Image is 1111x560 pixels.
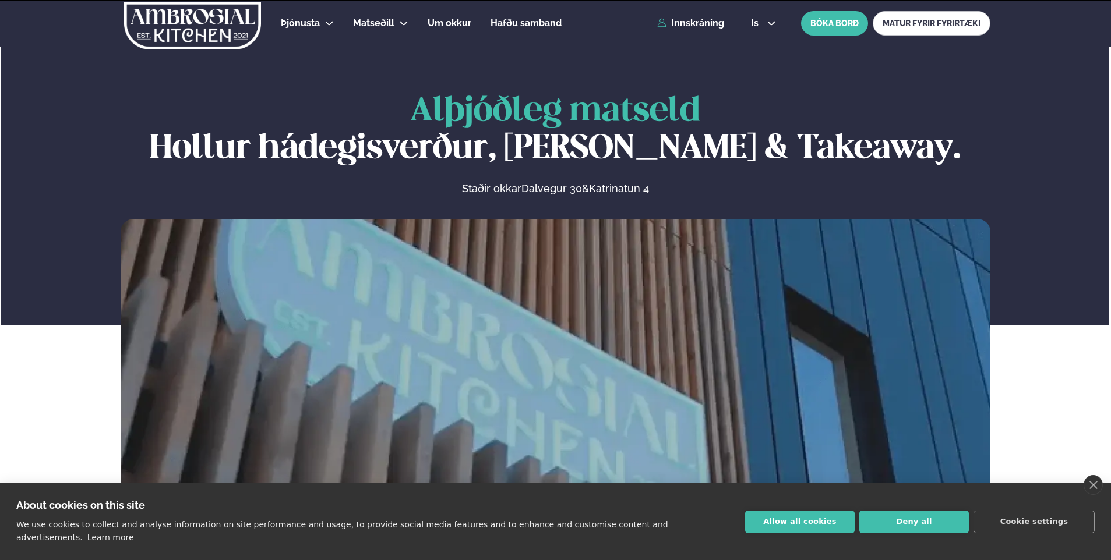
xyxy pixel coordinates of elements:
[16,520,668,542] p: We use cookies to collect and analyse information on site performance and usage, to provide socia...
[353,17,394,29] span: Matseðill
[751,19,762,28] span: is
[521,182,582,196] a: Dalvegur 30
[491,16,562,30] a: Hafðu samband
[410,95,700,127] span: Alþjóðleg matseld
[353,16,394,30] a: Matseðill
[491,17,562,29] span: Hafðu samband
[1084,475,1103,495] a: close
[281,16,320,30] a: Þjónusta
[589,182,649,196] a: Katrinatun 4
[87,533,134,542] a: Learn more
[428,16,471,30] a: Um okkur
[121,93,990,168] h1: Hollur hádegisverður, [PERSON_NAME] & Takeaway.
[335,182,775,196] p: Staðir okkar &
[657,18,724,29] a: Innskráning
[801,11,868,36] button: BÓKA BORÐ
[859,511,969,533] button: Deny all
[742,19,785,28] button: is
[16,499,145,511] strong: About cookies on this site
[873,11,990,36] a: MATUR FYRIR FYRIRTÆKI
[745,511,855,533] button: Allow all cookies
[428,17,471,29] span: Um okkur
[123,2,262,49] img: logo
[281,17,320,29] span: Þjónusta
[974,511,1095,533] button: Cookie settings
